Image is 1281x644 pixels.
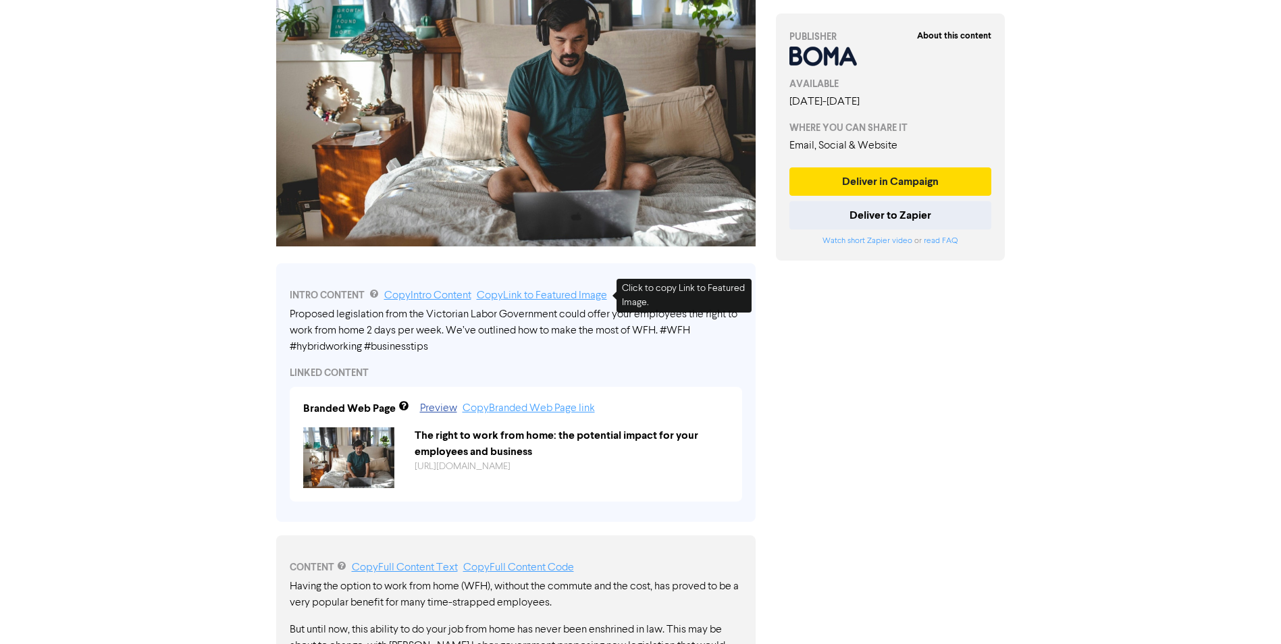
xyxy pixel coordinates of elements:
div: CONTENT [290,560,742,576]
a: Watch short Zapier video [822,237,912,245]
div: PUBLISHER [789,30,992,44]
div: or [789,235,992,247]
a: Copy Full Content Text [352,562,458,573]
a: Copy Intro Content [384,290,471,301]
a: Copy Branded Web Page link [463,403,595,414]
a: [URL][DOMAIN_NAME] [415,462,511,471]
p: Having the option to work from home (WFH), without the commute and the cost, has proved to be a v... [290,579,742,611]
strong: About this content [917,30,991,41]
a: Preview [420,403,457,414]
div: LINKED CONTENT [290,366,742,380]
button: Deliver to Zapier [789,201,992,230]
div: The right to work from home: the potential impact for your employees and business [404,427,739,460]
div: [DATE] - [DATE] [789,94,992,110]
div: AVAILABLE [789,77,992,91]
button: Deliver in Campaign [789,167,992,196]
div: https://public2.bomamarketing.com/cp/7miXkHVkholI9mSsRrtEuM?sa=bZEdtoF0 [404,460,739,474]
a: Copy Full Content Code [463,562,574,573]
a: Copy Link to Featured Image [477,290,607,301]
div: WHERE YOU CAN SHARE IT [789,121,992,135]
div: Proposed legislation from the Victorian Labor Government could offer your employees the right to ... [290,306,742,355]
div: Email, Social & Website [789,138,992,154]
div: INTRO CONTENT [290,288,742,304]
div: Branded Web Page [303,400,396,417]
div: Click to copy Link to Featured Image. [617,279,752,313]
a: read FAQ [924,237,958,245]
